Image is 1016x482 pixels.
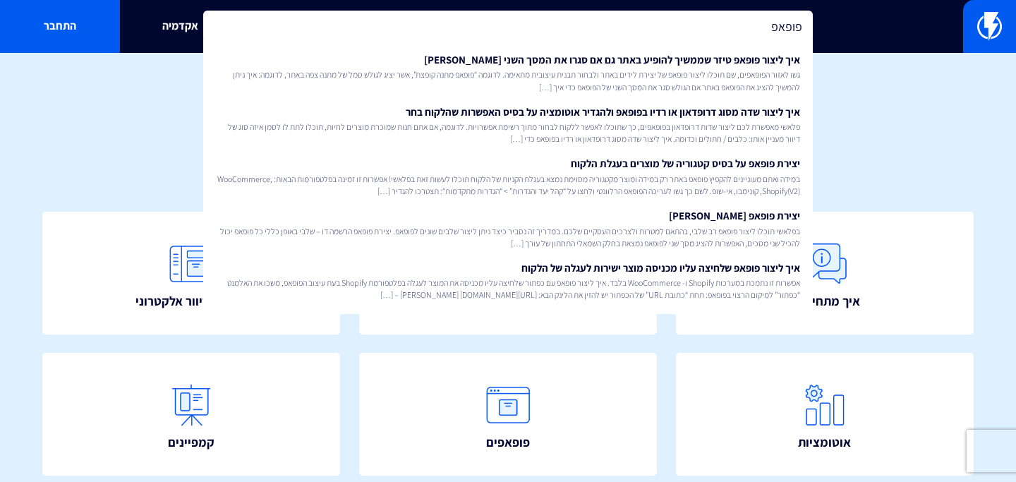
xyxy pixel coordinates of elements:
[216,121,800,145] span: פלאשי מאפשרת לכם ליצור שדות דרופדאון בפופאפים, כך שתוכלו לאפשר ללקוח לבחור מתוך רשימת אפשרויות. ל...
[210,150,806,203] a: יצירת פופאפ על בסיס קטגוריה של מוצרים בעגלת הלקוחבמידה ואתם מעוניינים להקפיץ פופאפ באתר רק במידה ...
[789,292,860,311] span: איך מתחילים?
[210,255,806,307] a: איך ליצור פופאפ שלחיצה עליו מכניסה מוצר ישירות לעגלה של הלקוחאפשרות זו נתמכת במערכות Shopify ו- W...
[203,11,813,43] input: חיפוש מהיר...
[676,353,974,476] a: אוטומציות
[168,433,214,452] span: קמפיינים
[798,433,851,452] span: אוטומציות
[42,353,340,476] a: קמפיינים
[21,74,995,102] h1: איך אפשר לעזור?
[216,225,800,249] span: בפלאשי תוכלו ליצור פופאפ רב שלבי, בהתאם למטרות ולצרכים העסקיים שלכם. במדריך זה נסביר כיצד ניתן לי...
[216,277,800,301] span: אפשרות זו נתמכת במערכות Shopify ו- WooCommerce בלבד. איך ליצור פופאפ עם כפתור שלחיצה עליו מכניסה ...
[359,353,657,476] a: פופאפים
[210,203,806,255] a: יצירת פופאפ [PERSON_NAME]בפלאשי תוכלו ליצור פופאפ רב שלבי, בהתאם למטרות ולצרכים העסקיים שלכם. במד...
[216,68,800,92] span: גשו לאזור הפופאפים, שם תוכלו ליצור פופאפ של יצירת לידים באתר ולבחור תבנית עיצובית מתאימה. לדוגמה ...
[676,212,974,335] a: איך מתחילים?
[210,99,806,151] a: איך ליצור שדה מסוג דרופדאון או רדיו בפופאפ ולהגדיר אוטומציה על בסיס האפשרות שהלקוח בחרפלאשי מאפשר...
[42,212,340,335] a: תבניות דיוור אלקטרוני
[216,173,800,197] span: במידה ואתם מעוניינים להקפיץ פופאפ באתר רק במידה ומוצר מקטגוריה מסוימת נמצא בעגלת הקניות של הלקוח ...
[135,292,247,311] span: תבניות דיוור אלקטרוני
[210,47,806,99] a: איך ליצור פופאפ טיזר שממשיך להופיע באתר גם אם סגרו את המסך השני [PERSON_NAME]גשו לאזור הפופאפים, ...
[486,433,530,452] span: פופאפים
